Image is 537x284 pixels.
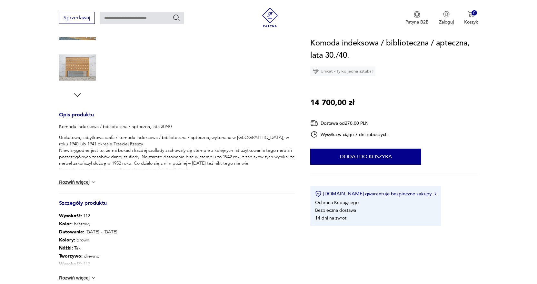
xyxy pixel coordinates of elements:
[59,237,75,243] b: Kolory :
[405,19,429,25] p: Patyna B2B
[315,200,359,206] li: Ochrona Kupującego
[90,275,97,281] img: chevron down
[439,19,454,25] p: Zaloguj
[173,14,180,22] button: Szukaj
[468,11,474,17] img: Ikona koszyka
[59,12,95,24] button: Sprzedawaj
[59,220,117,228] p: brązowy
[59,201,295,212] h3: Szczegóły produktu
[59,213,82,219] b: Wysokość :
[313,68,319,74] img: Ikona diamentu
[464,19,478,25] p: Koszyk
[310,149,421,165] button: Dodaj do koszyka
[310,119,388,127] div: Dostawa od 270,00 PLN
[434,192,436,195] img: Ikona strzałki w prawo
[59,253,83,259] b: Tworzywo :
[405,11,429,25] button: Patyna B2B
[59,245,73,251] b: Nóżki :
[260,8,280,27] img: Patyna - sklep z meblami i dekoracjami vintage
[310,131,388,138] div: Wysyłka w ciągu 7 dni roboczych
[315,215,346,221] li: 14 dni na zwrot
[310,97,354,109] p: 14 700,00 zł
[315,207,356,213] li: Bezpieczna dostawa
[315,191,436,197] button: [DOMAIN_NAME] gwarantuje bezpieczne zakupy
[59,229,84,235] b: Datowanie :
[59,236,117,244] p: brown
[59,252,117,260] p: drewno
[59,212,117,220] p: 112
[310,66,375,76] div: Unikat - tylko jedna sztuka!
[405,11,429,25] a: Ikona medaluPatyna B2B
[443,11,450,17] img: Ikonka użytkownika
[414,11,420,18] img: Ikona medalu
[59,260,117,268] p: 112
[310,119,318,127] img: Ikona dostawy
[59,113,295,123] h3: Opis produktu
[59,179,96,185] button: Rozwiń więcej
[59,261,82,267] b: Wysokość :
[59,221,73,227] b: Kolor:
[472,10,477,16] div: 0
[59,275,96,281] button: Rozwiń więcej
[310,37,478,62] h1: Komoda indeksowa / biblioteczna / apteczna, lata 30./40.
[59,16,95,21] a: Sprzedawaj
[59,123,295,130] p: Komoda indeksowa / biblioteczna / apteczna, lata 30/40
[59,134,295,173] p: Unikatowa, zabytkowa szafa / komoda indeksowa / biblioteczna / apteczna, wykonana w [GEOGRAPHIC_D...
[59,244,117,252] p: Tak
[439,11,454,25] button: Zaloguj
[59,49,96,86] img: Zdjęcie produktu Komoda indeksowa / biblioteczna / apteczna, lata 30./40.
[59,228,117,236] p: [DATE] - [DATE]
[464,11,478,25] button: 0Koszyk
[90,179,97,185] img: chevron down
[315,191,322,197] img: Ikona certyfikatu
